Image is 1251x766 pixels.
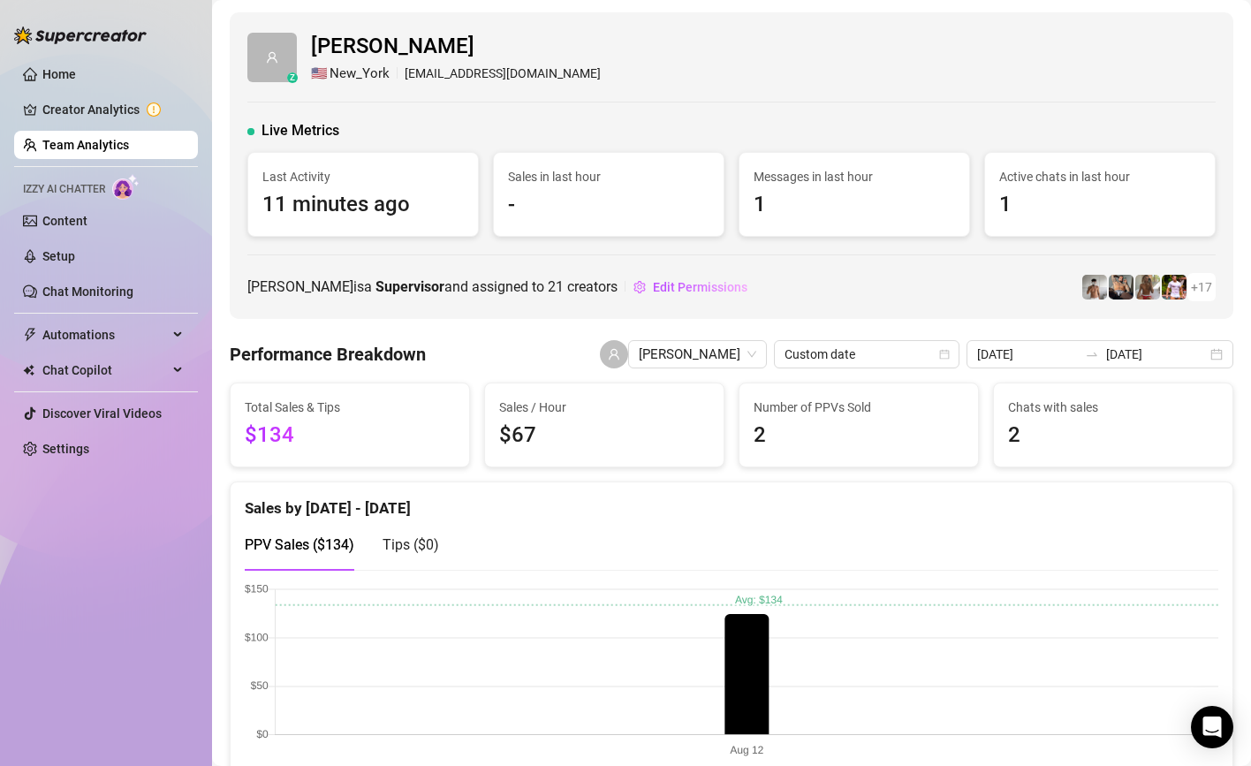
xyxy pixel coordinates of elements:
img: George [1109,275,1133,300]
span: Custom date [785,341,949,368]
span: Live Metrics [262,120,339,141]
span: Sales / Hour [499,398,709,417]
a: Setup [42,249,75,263]
h4: Performance Breakdown [230,342,426,367]
b: Supervisor [375,278,444,295]
input: End date [1106,345,1207,364]
a: Team Analytics [42,138,129,152]
span: 11 minutes ago [262,188,464,222]
span: Sales in last hour [508,167,709,186]
a: Home [42,67,76,81]
img: Chat Copilot [23,364,34,376]
span: [PERSON_NAME] [311,30,601,64]
img: aussieboy_j [1082,275,1107,300]
span: calendar [939,349,950,360]
a: Content [42,214,87,228]
a: Settings [42,442,89,456]
input: Start date [977,345,1078,364]
span: user [266,51,278,64]
img: AI Chatter [112,174,140,200]
span: swap-right [1085,347,1099,361]
button: Edit Permissions [633,273,748,301]
span: Tips ( $0 ) [383,536,439,553]
span: 🇺🇸 [311,64,328,85]
span: Active chats in last hour [999,167,1201,186]
span: Automations [42,321,168,349]
span: - [508,188,709,222]
span: New_York [330,64,390,85]
span: 2 [1008,419,1218,452]
div: z [287,72,298,83]
a: Discover Viral Videos [42,406,162,421]
span: user [608,348,620,360]
div: Open Intercom Messenger [1191,706,1233,748]
div: Sales by [DATE] - [DATE] [245,482,1218,520]
div: [EMAIL_ADDRESS][DOMAIN_NAME] [311,64,601,85]
a: Chat Monitoring [42,284,133,299]
img: Hector [1162,275,1187,300]
a: Creator Analytics exclamation-circle [42,95,184,124]
span: Last Activity [262,167,464,186]
span: Chat Copilot [42,356,168,384]
span: $67 [499,419,709,452]
span: PPV Sales ( $134 ) [245,536,354,553]
span: Messages in last hour [754,167,955,186]
span: Chloe Louise [639,341,756,368]
span: thunderbolt [23,328,37,342]
span: Edit Permissions [653,280,747,294]
span: 1 [999,188,1201,222]
img: logo-BBDzfeDw.svg [14,27,147,44]
span: Izzy AI Chatter [23,181,105,198]
span: Total Sales & Tips [245,398,455,417]
span: Number of PPVs Sold [754,398,964,417]
img: Nathaniel [1135,275,1160,300]
span: Chats with sales [1008,398,1218,417]
span: [PERSON_NAME] is a and assigned to creators [247,276,618,298]
span: $134 [245,419,455,452]
span: 1 [754,188,955,222]
span: 2 [754,419,964,452]
span: + 17 [1191,277,1212,297]
span: 21 [548,278,564,295]
span: to [1085,347,1099,361]
span: setting [633,281,646,293]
